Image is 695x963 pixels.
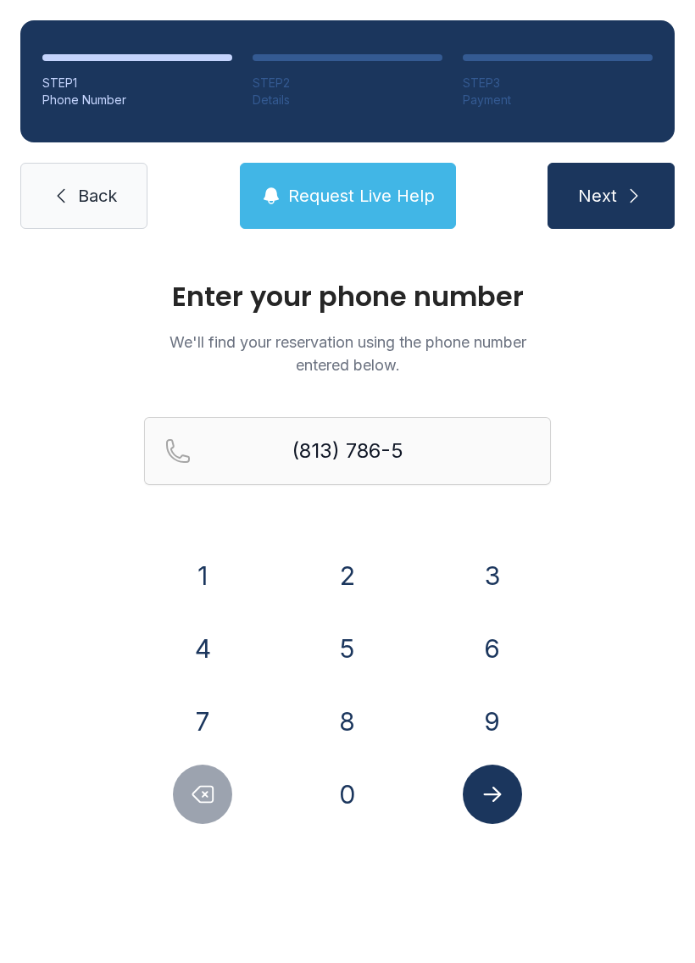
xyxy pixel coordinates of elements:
button: 5 [318,619,377,678]
div: Phone Number [42,92,232,109]
div: Details [253,92,442,109]
span: Next [578,184,617,208]
h1: Enter your phone number [144,283,551,310]
button: Submit lookup form [463,765,522,824]
button: 3 [463,546,522,605]
span: Back [78,184,117,208]
button: 0 [318,765,377,824]
button: 6 [463,619,522,678]
button: 7 [173,692,232,751]
button: 8 [318,692,377,751]
div: STEP 1 [42,75,232,92]
button: 1 [173,546,232,605]
button: Delete number [173,765,232,824]
div: STEP 3 [463,75,653,92]
p: We'll find your reservation using the phone number entered below. [144,331,551,376]
button: 9 [463,692,522,751]
button: 2 [318,546,377,605]
div: Payment [463,92,653,109]
div: STEP 2 [253,75,442,92]
button: 4 [173,619,232,678]
input: Reservation phone number [144,417,551,485]
span: Request Live Help [288,184,435,208]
